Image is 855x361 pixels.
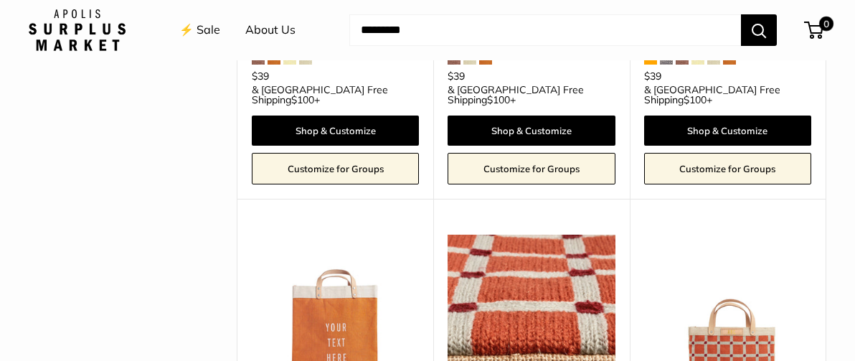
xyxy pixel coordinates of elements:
img: Apolis: Surplus Market [29,9,126,51]
span: $39 [448,70,465,83]
span: $39 [644,70,661,83]
a: Shop & Customize [252,116,419,146]
a: 0 [806,22,823,39]
span: 0 [819,17,833,31]
a: Shop & Customize [644,116,811,146]
span: $100 [684,93,707,106]
a: Customize for Groups [252,153,419,184]
button: Search [741,14,777,46]
a: Shop & Customize [448,116,615,146]
a: About Us [245,19,296,41]
span: & [GEOGRAPHIC_DATA] Free Shipping + [252,85,419,105]
a: Customize for Groups [644,153,811,184]
span: & [GEOGRAPHIC_DATA] Free Shipping + [644,85,811,105]
span: & [GEOGRAPHIC_DATA] Free Shipping + [448,85,615,105]
span: $39 [252,70,269,83]
span: $100 [291,93,314,106]
a: ⚡️ Sale [179,19,220,41]
span: $100 [487,93,510,106]
a: Customize for Groups [448,153,615,184]
input: Search... [349,14,741,46]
